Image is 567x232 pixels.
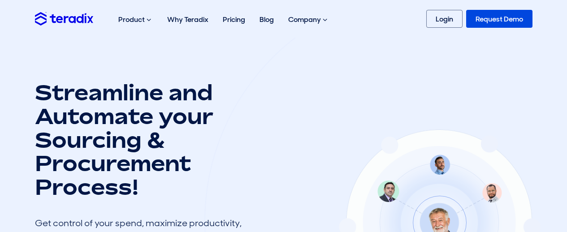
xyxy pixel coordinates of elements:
a: Request Demo [466,10,532,28]
div: Product [111,5,160,34]
a: Login [426,10,463,28]
a: Why Teradix [160,5,216,34]
img: Teradix logo [35,12,93,25]
div: Company [281,5,336,34]
a: Pricing [216,5,252,34]
a: Blog [252,5,281,34]
h1: Streamline and Automate your Sourcing & Procurement Process! [35,81,250,199]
